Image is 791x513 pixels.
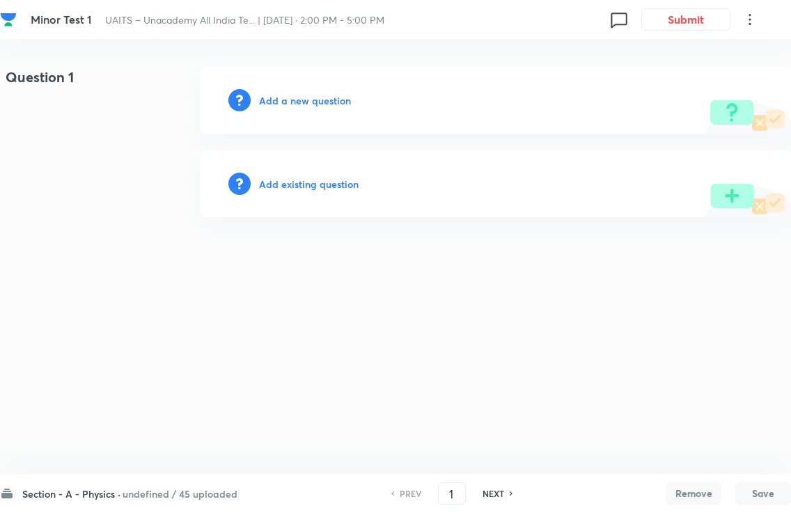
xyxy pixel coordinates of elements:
h6: Add a new question [259,93,351,108]
span: UAITS – Unacademy All India Te... | [DATE] · 2:00 PM - 5:00 PM [105,13,384,26]
span: Minor Test 1 [31,12,91,26]
h6: Add existing question [259,177,359,191]
button: Submit [641,8,730,31]
button: Save [735,482,791,505]
h6: PREV [400,487,421,500]
button: Remove [666,482,721,505]
h6: Section - A - Physics · [22,487,120,501]
h6: undefined / 45 uploaded [123,487,237,501]
h6: NEXT [483,487,504,500]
